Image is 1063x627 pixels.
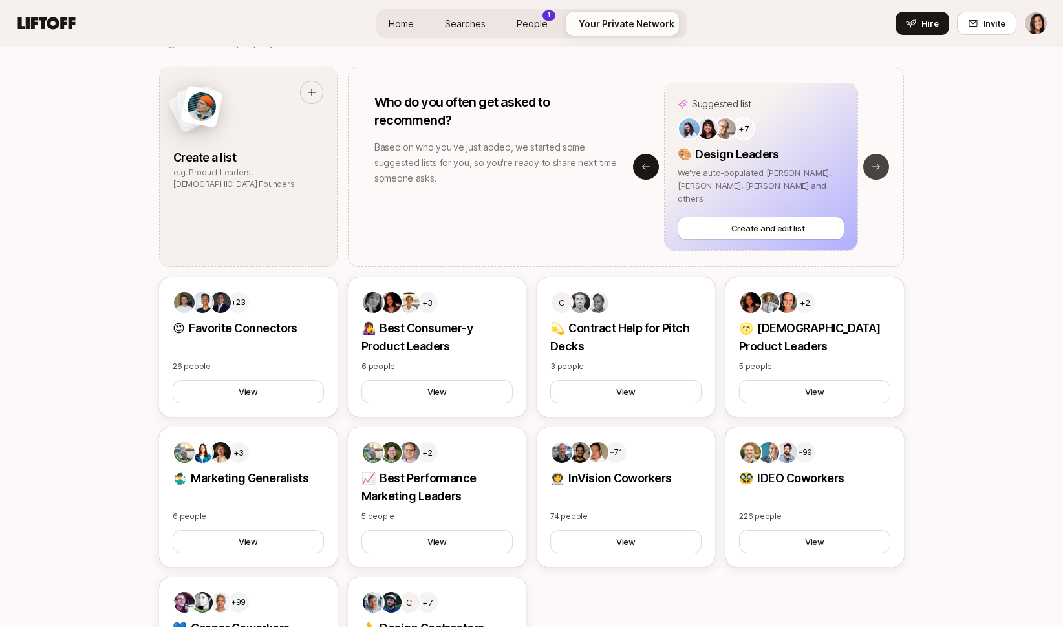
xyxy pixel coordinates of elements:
[361,530,513,553] button: View
[568,12,685,36] a: Your Private Network
[550,319,702,356] p: 💫 Contract Help for Pitch Decks
[758,292,779,313] img: dd3abf60_1244_4b0b_8106_f6aea46fb08f.jpg
[800,296,810,309] p: +2
[389,17,414,30] span: Home
[610,446,622,459] p: +71
[550,361,702,372] p: 3 people
[159,427,338,567] a: +3🤹‍♂️ Marketing Generalists6 peopleView
[361,319,513,356] p: 👩‍🎤 Best Consumer-y Product Leaders
[363,442,383,463] img: be9c2cb9_8411_4a82_b16d_ed2a1c14d48f.jpg
[550,469,702,487] p: 👩‍🚀 InVision Coworkers
[537,427,715,567] a: +71👩‍🚀 InVision Coworkers74 peopleView
[192,292,213,313] img: 82ed1738_85f3_40e6_8868_8b10672b0e0a.jpg
[173,469,324,487] p: 🤹‍♂️ Marketing Generalists
[559,295,565,310] p: C
[739,361,890,372] p: 5 people
[348,277,526,417] a: +3👩‍🎤 Best Consumer-y Product Leaders6 peopleView
[570,292,590,313] img: c9d5b7ad_f19c_4364_8f66_ef1aa96cc362.jpg
[738,122,748,135] p: +7
[233,446,244,459] p: +3
[739,530,890,553] button: View
[445,17,486,30] span: Searches
[739,511,890,522] p: 226 people
[422,296,433,309] p: +3
[570,442,590,463] img: 98c1b7d1_e74c_4368_88d2_c66b77b60581.jpg
[550,511,702,522] p: 74 people
[517,17,548,30] span: People
[798,446,812,459] p: +99
[381,442,402,463] img: 03846be7_1fc7_4262_a3a0_20f53e2ab50c.jpg
[715,118,736,139] img: 3f3928f5_2c27_4d0b_9393_e214e52100ff.jpg
[1024,12,1047,35] button: Eleanor Morgan
[381,292,402,313] img: 67f8a859_03d3_4d82_afbf_f78292c78288.jpg
[173,149,323,167] p: Create a list
[361,469,513,505] p: 📈 Best Performance Marketing Leaders
[697,118,718,139] img: 82177d1b_7c0d_4cd4_b26c_e4286ba8a230.jpg
[550,380,702,403] button: View
[378,12,424,36] a: Home
[548,10,550,20] p: 1
[173,361,324,372] p: 26 people
[588,292,608,313] img: 33f207b1_b18a_494d_993f_6cda6c0df701.jpg
[739,319,890,356] p: 🌝 [DEMOGRAPHIC_DATA] Product Leaders
[174,292,195,313] img: 82e70949_e5b4_4139_b787_af4048965a03.jpg
[381,592,402,613] img: c69c562c_765e_4833_8521_427a2f07419c.jpg
[361,511,513,522] p: 5 people
[363,292,383,313] img: ACg8ocL5UK450-LISxroz5arm6bbqZMQSfmkNBWYtn8rZAI9Ng=s160-c
[374,140,619,186] p: Based on who you've just added, we started some suggested lists for you, so you're ready to share...
[983,17,1005,30] span: Invite
[739,469,890,487] p: 🥸 IDEO Coworkers
[185,89,219,123] img: man-with-orange-hat.png
[550,530,702,553] button: View
[678,217,844,240] button: Create and edit list
[192,442,213,463] img: ef73ed0d_46a3_4625_adc6_2f18ed3486d0.jpg
[361,361,513,372] p: 6 people
[374,93,619,129] p: Who do you often get asked to recommend?
[725,427,904,567] a: +99🥸 IDEO Coworkers226 peopleView
[678,145,691,164] p: 🎨
[579,17,674,30] span: Your Private Network
[173,511,324,522] p: 6 people
[692,96,751,112] p: Suggested list
[399,292,420,313] img: 708e2a4c_b46a_4bad_9c08_68299b11c339.jpg
[174,442,195,463] img: be9c2cb9_8411_4a82_b16d_ed2a1c14d48f.jpg
[231,596,246,609] p: +99
[777,292,797,313] img: 490561b5_2133_45f3_8e39_178badb376a1.jpg
[896,12,949,35] button: Hire
[695,145,778,164] p: Design Leaders
[231,296,245,309] p: +23
[173,530,324,553] button: View
[422,446,433,459] p: +2
[678,166,844,205] p: We've auto-populated [PERSON_NAME], [PERSON_NAME], [PERSON_NAME] and others
[725,277,904,417] a: +2🌝 [DEMOGRAPHIC_DATA] Product Leaders5 peopleView
[192,592,213,613] img: b6721719_45c3_4d9c_86e1_577cb65d4dc7.jpg
[422,596,432,609] p: +7
[210,292,231,313] img: 308a8f6a_70f1_4ad7_b35d_d6679ef68c32.jpg
[739,380,890,403] button: View
[921,17,939,30] span: Hire
[361,380,513,403] button: View
[740,292,761,313] img: 67f8a859_03d3_4d82_afbf_f78292c78288.jpg
[740,442,761,463] img: 1e076f95_edb9_425b_9255_a0d4f993b426.jpg
[1025,12,1047,34] img: Eleanor Morgan
[506,12,558,36] a: People1
[435,12,496,36] a: Searches
[957,12,1016,35] button: Invite
[406,595,413,610] p: C
[777,442,797,463] img: bea20a41_d3c4_4df5_9104_4a8958d02eb9.jpg
[348,427,526,567] a: +2📈 Best Performance Marketing Leaders5 peopleView
[159,277,338,417] a: +23😍 Favorite Connectors26 peopleView
[173,167,323,190] p: e.g. Product Leaders, [DEMOGRAPHIC_DATA] Founders
[758,442,779,463] img: 35186b0b_5d4c_42c3_b1bf_fc8c5824b65a.jpg
[588,442,608,463] img: 2e000175_521b_4980_bb12_ecf2ad4a0930.jpg
[174,592,195,613] img: 3f877e6f_7768_4f0b_aaf8_39f96c107d65.jpg
[173,319,324,337] p: 😍 Favorite Connectors
[210,592,231,613] img: 5c56cb48_1698_4ce1_b5b1_08f37a9b1608.jpg
[552,442,572,463] img: e0f17b0c_f9e8_48c1_b168_9e6fed817bc1.jpg
[399,442,420,463] img: a8163552_46b3_43d6_9ef0_8442821dc43f.jpg
[679,118,700,139] img: 3b21b1e9_db0a_4655_a67f_ab9b1489a185.jpg
[210,442,231,463] img: 12ecefdb_596c_45d0_a494_8b7a08a30bfa.jpg
[537,277,715,417] a: C💫 Contract Help for Pitch Decks3 peopleView
[173,380,324,403] button: View
[363,592,383,613] img: ACg8ocKEKRaDdLI4UrBIVgU4GlSDRsaw4FFi6nyNfamyhzdGAwDX=s160-c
